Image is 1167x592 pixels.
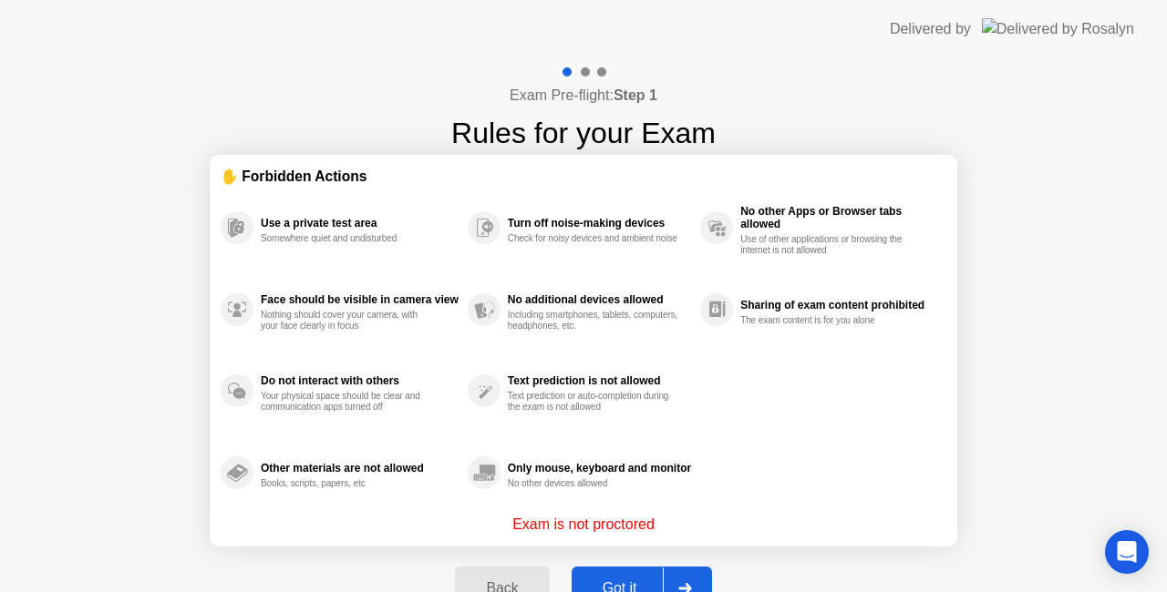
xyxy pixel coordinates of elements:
[740,315,913,326] div: The exam content is for you alone
[740,205,937,230] div: No other Apps or Browser tabs allowed
[261,391,433,413] div: Your physical space should be clear and communication apps turned off
[261,217,459,230] div: Use a private test area
[261,374,459,387] div: Do not interact with others
[508,217,691,230] div: Turn off noise-making devices
[508,374,691,387] div: Text prediction is not allowed
[508,310,680,332] div: Including smartphones, tablets, computers, headphones, etc.
[1105,530,1149,574] div: Open Intercom Messenger
[982,18,1134,39] img: Delivered by Rosalyn
[261,293,459,306] div: Face should be visible in camera view
[890,18,971,40] div: Delivered by
[508,462,691,475] div: Only mouse, keyboard and monitor
[261,233,433,244] div: Somewhere quiet and undisturbed
[740,299,937,311] div: Sharing of exam content prohibited
[261,310,433,332] div: Nothing should cover your camera, with your face clearly in focus
[261,462,459,475] div: Other materials are not allowed
[740,234,913,256] div: Use of other applications or browsing the internet is not allowed
[261,478,433,489] div: Books, scripts, papers, etc
[614,87,657,103] b: Step 1
[508,391,680,413] div: Text prediction or auto-completion during the exam is not allowed
[221,166,946,187] div: ✋ Forbidden Actions
[508,478,680,489] div: No other devices allowed
[451,111,716,155] h1: Rules for your Exam
[512,514,655,536] p: Exam is not proctored
[508,233,680,244] div: Check for noisy devices and ambient noise
[510,85,657,107] h4: Exam Pre-flight:
[508,293,691,306] div: No additional devices allowed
